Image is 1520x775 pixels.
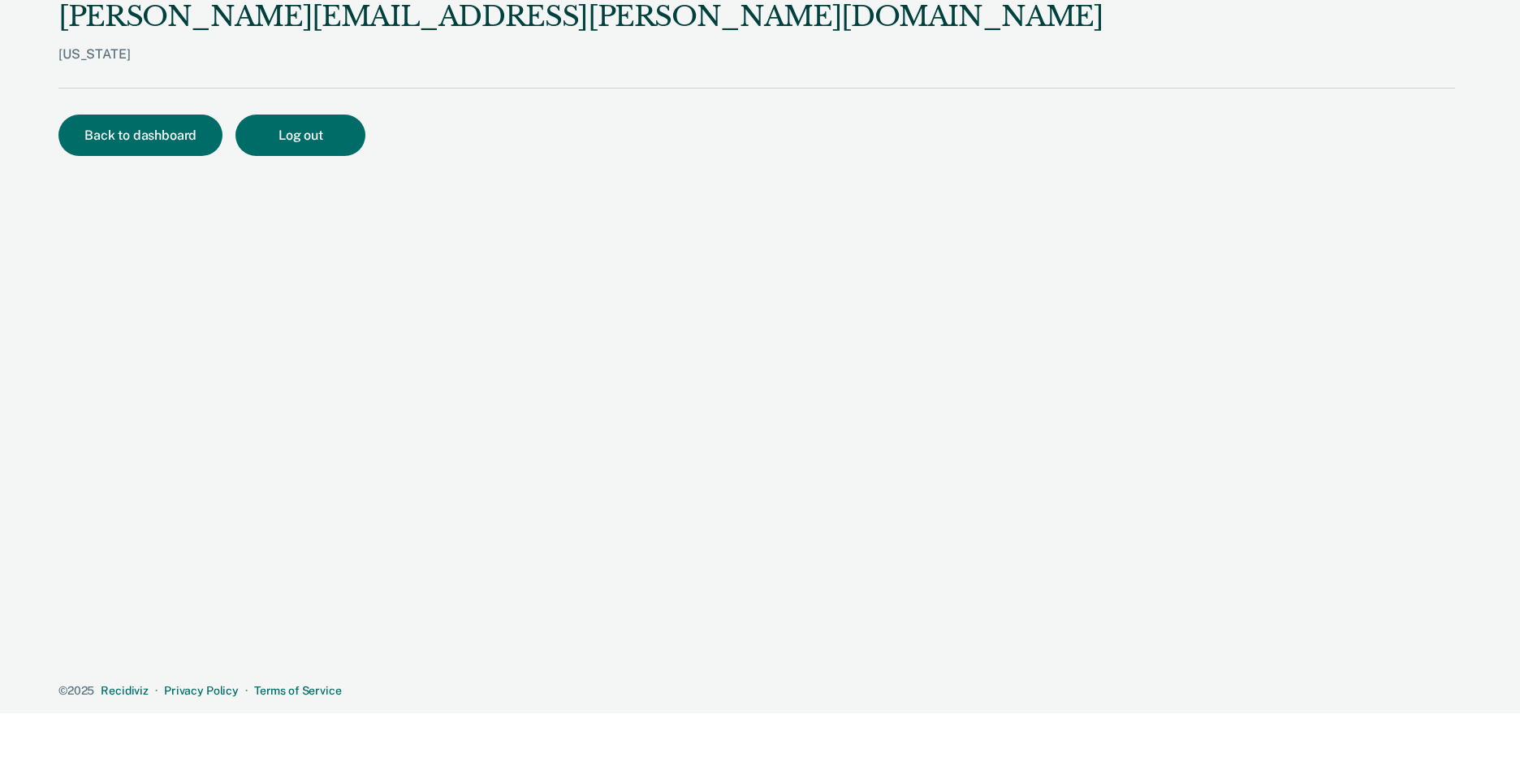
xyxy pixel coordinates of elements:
button: Back to dashboard [58,115,222,156]
a: Privacy Policy [164,684,239,697]
a: Recidiviz [101,684,149,697]
div: [US_STATE] [58,46,1103,88]
div: · · [58,684,1455,698]
a: Terms of Service [254,684,342,697]
button: Log out [235,115,365,156]
span: © 2025 [58,684,94,697]
a: Back to dashboard [58,129,235,142]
